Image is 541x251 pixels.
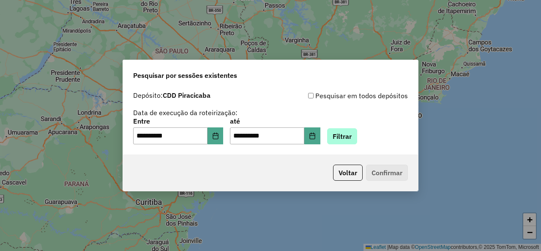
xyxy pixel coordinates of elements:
[327,128,357,144] button: Filtrar
[208,127,224,144] button: Choose Date
[133,90,210,100] label: Depósito:
[230,116,320,126] label: até
[133,108,238,118] label: Data de execução da roteirização:
[304,127,320,144] button: Choose Date
[333,165,363,181] button: Voltar
[270,91,408,101] div: Pesquisar em todos depósitos
[133,70,237,80] span: Pesquisar por sessões existentes
[163,91,210,99] strong: CDD Piracicaba
[133,116,223,126] label: Entre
